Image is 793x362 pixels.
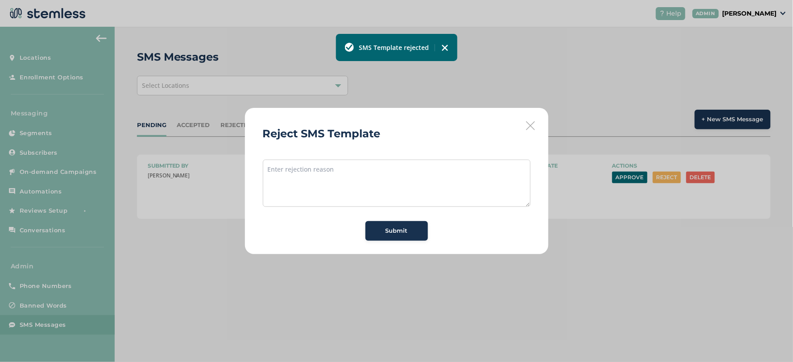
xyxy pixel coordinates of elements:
[386,226,408,235] span: Submit
[345,43,354,52] img: icon-toast-success-78f41570.svg
[365,221,428,241] button: Submit
[748,319,793,362] iframe: Chat Widget
[441,44,448,51] img: icon-toast-close-54bf22bf.svg
[359,43,429,52] label: SMS Template rejected
[263,126,381,142] h2: Reject SMS Template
